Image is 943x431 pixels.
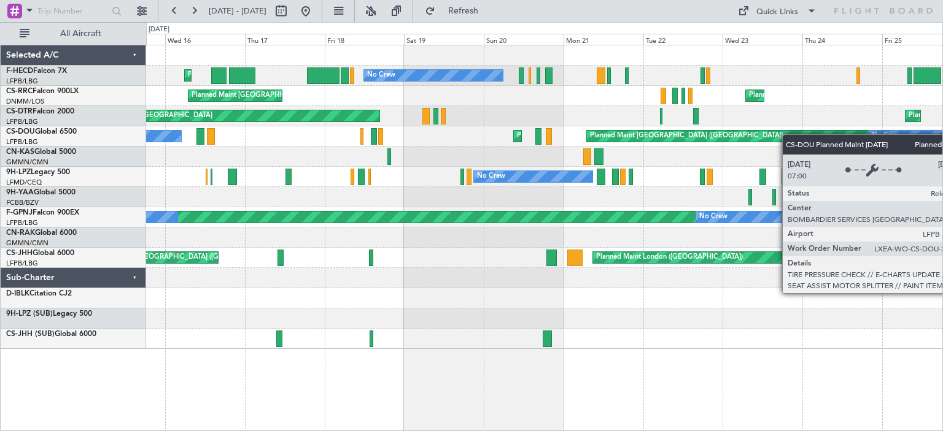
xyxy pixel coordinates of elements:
[37,2,108,20] input: Trip Number
[32,29,130,38] span: All Aircraft
[749,86,942,105] div: Planned Maint [GEOGRAPHIC_DATA] ([GEOGRAPHIC_DATA])
[477,167,505,186] div: No Crew
[6,137,38,147] a: LFPB/LBG
[6,178,42,187] a: LFMD/CEQ
[14,24,133,44] button: All Aircraft
[6,67,67,75] a: F-HECDFalcon 7X
[802,34,882,45] div: Thu 24
[643,34,723,45] div: Tue 22
[6,88,79,95] a: CS-RRCFalcon 900LX
[876,167,904,186] div: No Crew
[590,127,783,145] div: Planned Maint [GEOGRAPHIC_DATA] ([GEOGRAPHIC_DATA])
[192,86,385,105] div: Planned Maint [GEOGRAPHIC_DATA] ([GEOGRAPHIC_DATA])
[149,25,169,35] div: [DATE]
[6,310,92,318] a: 9H-LPZ (SUB)Legacy 500
[6,209,79,216] a: F-GPNJFalcon 900EX
[6,97,44,106] a: DNMM/LOS
[6,117,38,126] a: LFPB/LBG
[6,218,38,227] a: LFPB/LBG
[6,189,76,196] a: 9H-YAAGlobal 5000
[6,128,77,135] a: CS-DOUGlobal 6500
[404,34,484,45] div: Sat 19
[419,1,493,21] button: Refresh
[699,208,728,226] div: No Crew
[165,34,245,45] div: Wed 16
[6,198,39,207] a: FCBB/BZV
[6,108,74,115] a: CS-DTRFalcon 2000
[517,127,710,145] div: Planned Maint [GEOGRAPHIC_DATA] ([GEOGRAPHIC_DATA])
[188,66,381,85] div: Planned Maint [GEOGRAPHIC_DATA] ([GEOGRAPHIC_DATA])
[6,77,38,86] a: LFPB/LBG
[6,250,74,257] a: CS-JHHGlobal 6000
[6,169,70,176] a: 9H-LPZLegacy 500
[6,330,96,338] a: CS-JHH (SUB)Global 6000
[872,127,900,145] div: No Crew
[438,7,489,15] span: Refresh
[6,259,38,268] a: LFPB/LBG
[6,209,33,216] span: F-GPNJ
[6,88,33,95] span: CS-RRC
[209,6,266,17] span: [DATE] - [DATE]
[6,238,49,248] a: GMMN/CMN
[6,330,55,338] span: CS-JHH (SUB)
[564,34,643,45] div: Mon 21
[6,67,33,75] span: F-HECD
[245,34,325,45] div: Thu 17
[723,34,802,45] div: Wed 23
[6,189,34,196] span: 9H-YAA
[596,248,743,267] div: Planned Maint London ([GEOGRAPHIC_DATA])
[732,1,823,21] button: Quick Links
[6,169,31,176] span: 9H-LPZ
[6,108,33,115] span: CS-DTR
[6,148,34,156] span: CN-KAS
[6,128,35,135] span: CS-DOU
[6,310,53,318] span: 9H-LPZ (SUB)
[756,6,798,18] div: Quick Links
[325,34,405,45] div: Fri 18
[6,148,76,156] a: CN-KASGlobal 5000
[6,229,77,237] a: CN-RAKGlobal 6000
[6,250,33,257] span: CS-JHH
[6,229,35,237] span: CN-RAK
[6,290,72,297] a: D-IBLKCitation CJ2
[6,158,49,167] a: GMMN/CMN
[82,248,284,267] div: Unplanned Maint [GEOGRAPHIC_DATA] ([GEOGRAPHIC_DATA])
[484,34,564,45] div: Sun 20
[6,290,29,297] span: D-IBLK
[367,66,395,85] div: No Crew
